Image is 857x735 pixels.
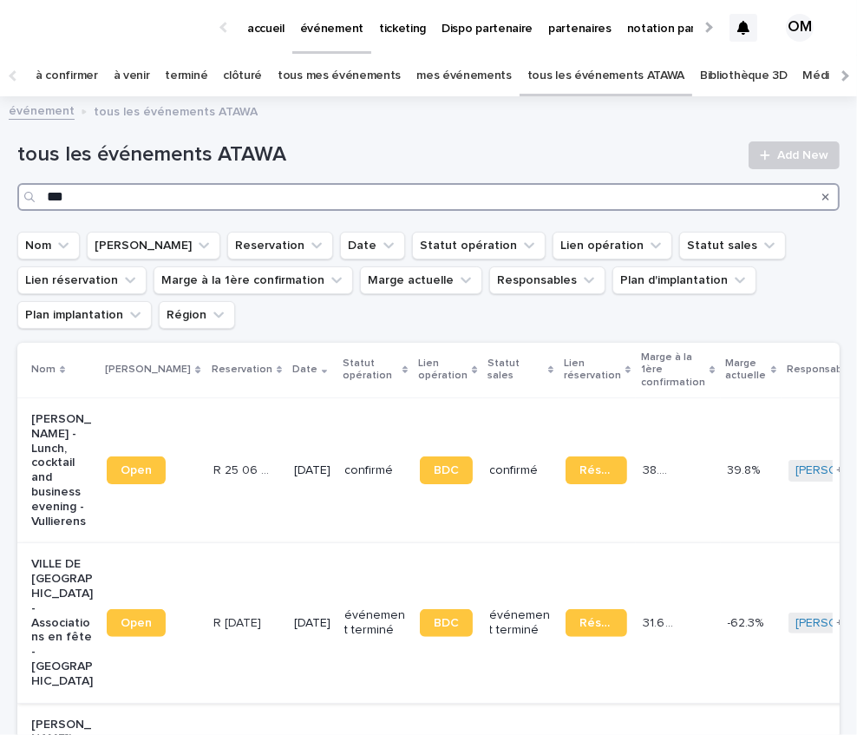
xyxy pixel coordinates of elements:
button: Plan implantation [17,301,152,329]
a: événement [9,100,75,120]
button: Lien réservation [17,266,147,294]
p: Lien opération [418,354,468,386]
p: confirmé [344,463,406,478]
p: 39.8% [728,460,764,478]
img: Ls34BcGeRexTGTNfXpUC [35,10,203,45]
a: tous mes événements [278,56,401,96]
span: BDC [434,617,459,629]
p: Statut sales [488,354,544,386]
p: événement terminé [490,608,552,638]
p: VILLE DE [GEOGRAPHIC_DATA] - Associations en fête - [GEOGRAPHIC_DATA] [31,557,93,688]
span: + 3 [836,465,848,476]
p: [DATE] [294,616,330,631]
a: terminé [165,56,207,96]
p: [DATE] [294,463,330,478]
p: tous les événements ATAWA [94,101,258,120]
h1: tous les événements ATAWA [17,142,738,167]
p: 31.6 % [643,613,677,631]
a: Bibliothèque 3D [700,56,787,96]
button: Date [340,232,405,259]
button: Reservation [227,232,333,259]
span: Add New [777,149,828,161]
p: 38.6 % [643,460,677,478]
button: Plan d'implantation [612,266,756,294]
p: Responsables [787,360,857,379]
p: Nom [31,360,56,379]
button: Lien opération [553,232,672,259]
p: Lien réservation [564,354,621,386]
p: événement terminé [344,608,406,638]
a: Open [107,609,166,637]
div: OM [786,14,814,42]
span: Réservation [579,464,613,476]
a: clôturé [223,56,262,96]
button: Marge actuelle [360,266,482,294]
span: + 3 [836,618,848,628]
a: à confirmer [36,56,98,96]
p: -62.3% [728,613,768,631]
a: Réservation [566,456,627,484]
p: R 25 06 3526 [213,460,278,478]
button: Responsables [489,266,605,294]
p: [PERSON_NAME] - Lunch, cocktail and business evening - Vullierens [31,412,93,528]
button: Nom [17,232,80,259]
a: Add New [749,141,840,169]
a: mes événements [416,56,512,96]
a: BDC [420,456,473,484]
span: Open [121,464,152,476]
button: Statut sales [679,232,786,259]
a: tous les événements ATAWA [527,56,684,96]
a: Open [107,456,166,484]
button: Lien Stacker [87,232,220,259]
p: Date [292,360,317,379]
span: Open [121,617,152,629]
button: Marge à la 1ère confirmation [154,266,353,294]
p: Reservation [212,360,272,379]
p: R 25 06 1933 [213,613,265,631]
input: Search [17,183,840,211]
span: Réservation [579,617,613,629]
p: confirmé [490,463,552,478]
p: Statut opération [343,354,398,386]
a: à venir [114,56,150,96]
p: Marge à la 1ère confirmation [641,348,705,392]
button: Région [159,301,235,329]
p: [PERSON_NAME] [105,360,191,379]
a: Réservation [566,609,627,637]
button: Statut opération [412,232,546,259]
a: BDC [420,609,473,637]
span: BDC [434,464,459,476]
p: Marge actuelle [726,354,767,386]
